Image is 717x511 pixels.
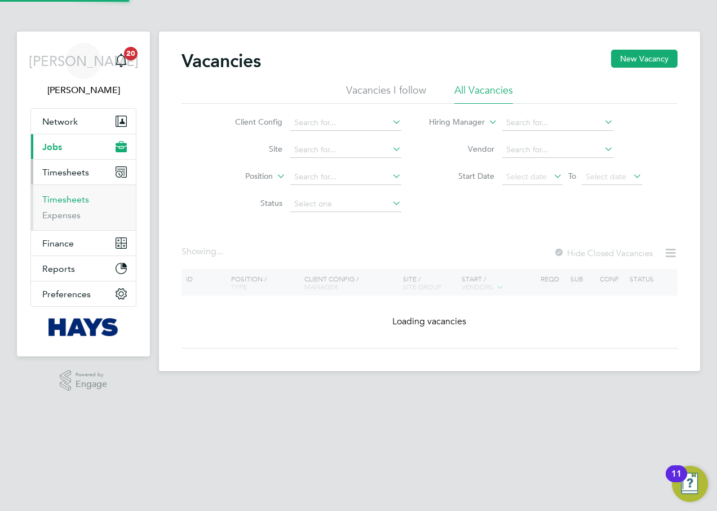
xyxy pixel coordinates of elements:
a: [PERSON_NAME][PERSON_NAME] [30,43,136,97]
span: Preferences [42,289,91,299]
a: Powered byEngage [60,370,108,391]
button: Network [31,109,136,134]
button: Finance [31,231,136,255]
input: Search for... [502,115,613,131]
label: Vendor [430,144,494,154]
span: Select date [506,171,547,182]
label: Site [218,144,282,154]
li: Vacancies I follow [346,83,426,104]
img: hays-logo-retina.png [48,318,119,336]
label: Hiring Manager [420,117,485,128]
button: Preferences [31,281,136,306]
span: Timesheets [42,167,89,178]
button: Open Resource Center, 11 new notifications [672,466,708,502]
span: Jacques Allen [30,83,136,97]
button: Timesheets [31,160,136,184]
h2: Vacancies [182,50,261,72]
span: ... [216,246,223,257]
span: To [565,169,579,183]
button: New Vacancy [611,50,678,68]
a: 20 [110,43,132,79]
span: Engage [76,380,107,389]
label: Start Date [430,171,494,181]
label: Position [208,171,273,182]
input: Search for... [290,169,401,185]
div: Timesheets [31,184,136,230]
label: Client Config [218,117,282,127]
button: Jobs [31,134,136,159]
span: [PERSON_NAME] [29,54,139,68]
a: Go to home page [30,318,136,336]
div: Showing [182,246,225,258]
input: Search for... [502,142,613,158]
span: Finance [42,238,74,249]
span: Jobs [42,142,62,152]
span: Network [42,116,78,127]
button: Reports [31,256,136,281]
nav: Main navigation [17,32,150,356]
label: Status [218,198,282,208]
span: Select date [586,171,626,182]
label: Hide Closed Vacancies [554,248,653,258]
a: Timesheets [42,194,89,205]
a: Expenses [42,210,81,221]
span: Reports [42,263,75,274]
span: Powered by [76,370,107,380]
input: Search for... [290,115,401,131]
input: Select one [290,196,401,212]
span: 20 [124,47,138,60]
div: 11 [671,474,681,488]
li: All Vacancies [454,83,513,104]
input: Search for... [290,142,401,158]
